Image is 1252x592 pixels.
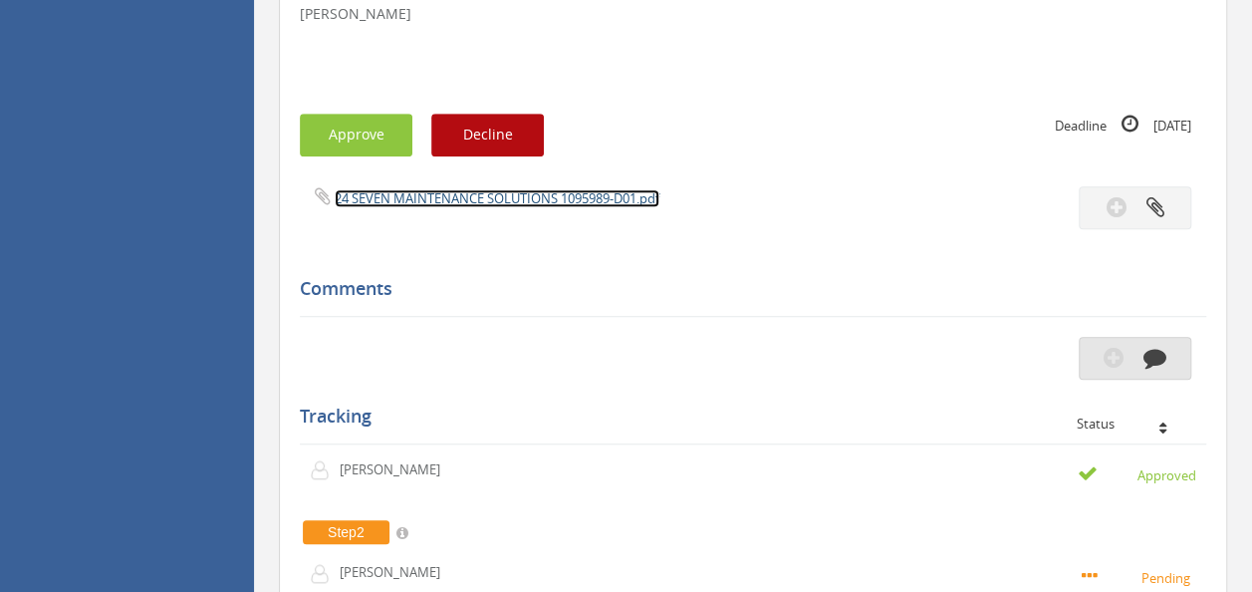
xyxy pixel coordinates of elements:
h5: Comments [300,279,1191,299]
img: user-icon.png [310,460,340,480]
small: Pending [1082,566,1196,588]
small: Approved [1078,463,1196,485]
img: user-icon.png [310,564,340,584]
div: Status [1077,417,1191,431]
h5: Tracking [300,407,1191,427]
small: Deadline [DATE] [1055,114,1191,136]
span: Step2 [303,520,389,544]
a: 24 SEVEN MAINTENANCE SOLUTIONS 1095989-D01.pdf [335,189,659,207]
p: [PERSON_NAME] [340,460,454,479]
p: [PERSON_NAME] [340,563,454,582]
button: Decline [431,114,544,156]
p: [PERSON_NAME] [300,4,1206,24]
button: Approve [300,114,412,156]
